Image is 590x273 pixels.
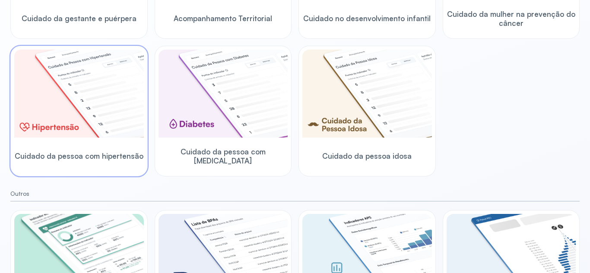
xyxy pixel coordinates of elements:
small: Outros [10,190,580,198]
span: Cuidado da pessoa idosa [322,151,412,160]
span: Acompanhamento Territorial [174,14,272,23]
span: Cuidado no desenvolvimento infantil [303,14,431,23]
span: Cuidado da pessoa com hipertensão [15,151,143,160]
span: Cuidado da mulher na prevenção do câncer [447,9,576,28]
span: Cuidado da pessoa com [MEDICAL_DATA] [159,147,288,166]
img: diabetics.png [159,50,288,138]
img: elderly.png [302,50,432,138]
img: hypertension.png [14,50,144,138]
span: Cuidado da gestante e puérpera [22,14,136,23]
